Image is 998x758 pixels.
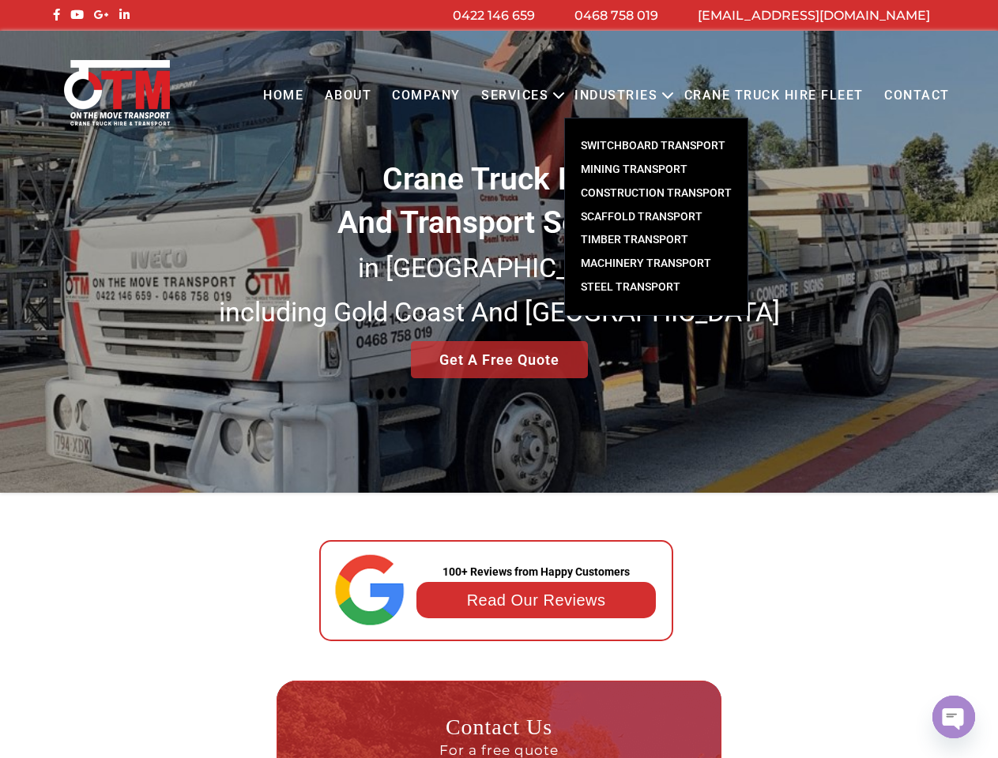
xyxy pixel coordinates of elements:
a: Get A Free Quote [411,341,588,378]
a: Switchboard Transport [565,134,748,158]
a: Machinery Transport [565,252,748,276]
a: Home [253,74,314,118]
a: Steel Transport [565,276,748,299]
a: Construction Transport [565,182,748,205]
a: Scaffold Transport [565,205,748,229]
a: Industries [564,74,668,118]
a: Contact [874,74,960,118]
strong: 100+ Reviews from Happy Customers [443,565,630,578]
a: Read Our Reviews [467,591,606,609]
small: in [GEOGRAPHIC_DATA] including Gold Coast And [GEOGRAPHIC_DATA] [219,252,780,328]
a: COMPANY [382,74,471,118]
a: Mining Transport [565,158,748,182]
a: Services [471,74,559,118]
a: [EMAIL_ADDRESS][DOMAIN_NAME] [698,8,930,23]
a: 0468 758 019 [574,8,658,23]
a: Timber Transport [565,228,748,252]
a: Crane Truck Hire Fleet [673,74,873,118]
a: 0422 146 659 [453,8,535,23]
a: About [314,74,382,118]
